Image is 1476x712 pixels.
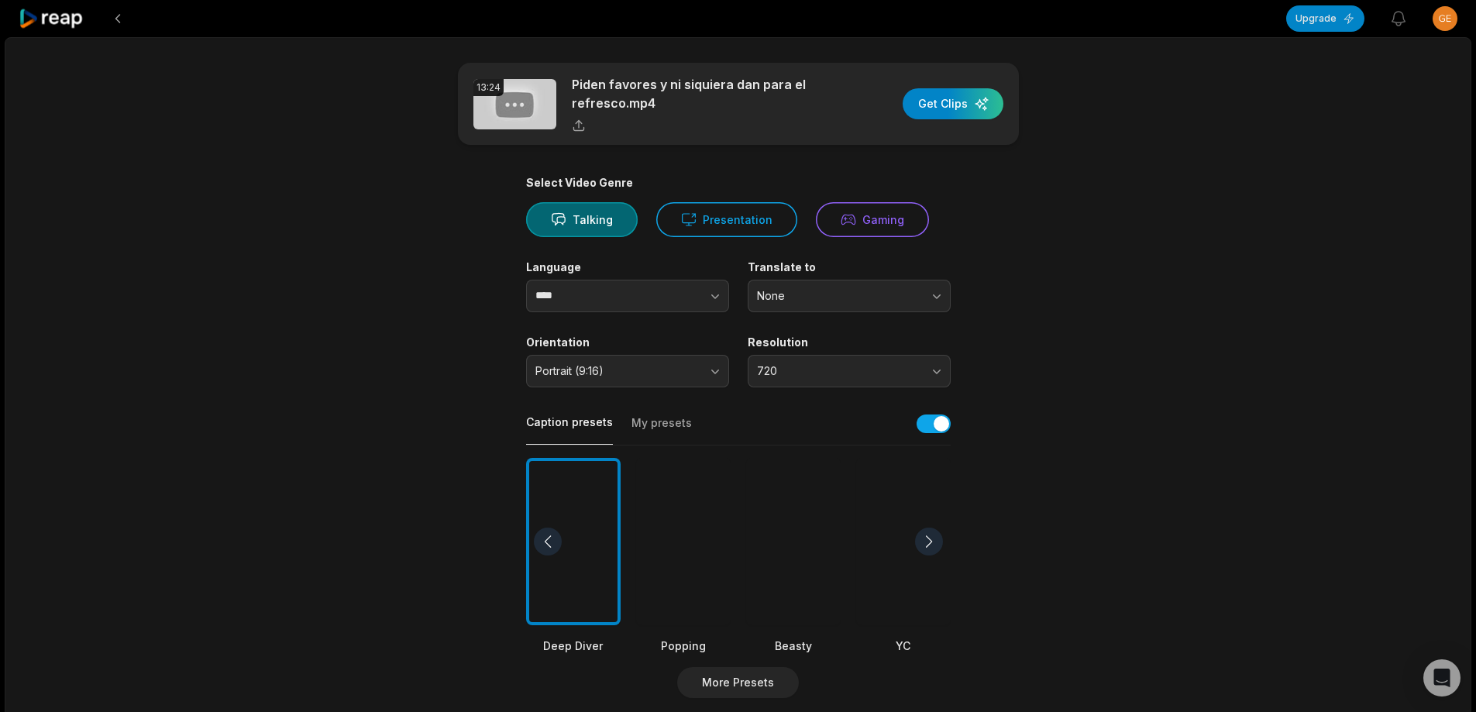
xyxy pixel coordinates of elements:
button: 720 [748,355,951,387]
span: None [757,289,920,303]
button: More Presets [677,667,799,698]
button: None [748,280,951,312]
button: My presets [631,415,692,445]
div: Beasty [746,638,841,654]
label: Orientation [526,335,729,349]
div: 13:24 [473,79,504,96]
div: YC [856,638,951,654]
button: Presentation [656,202,797,237]
div: Deep Diver [526,638,621,654]
button: Portrait (9:16) [526,355,729,387]
div: Open Intercom Messenger [1423,659,1461,697]
button: Get Clips [903,88,1003,119]
p: Piden favores y ni siquiera dan para el refresco.mp4 [572,75,839,112]
label: Resolution [748,335,951,349]
span: Portrait (9:16) [535,364,698,378]
div: Select Video Genre [526,176,951,190]
button: Caption presets [526,414,613,445]
label: Language [526,260,729,274]
button: Upgrade [1286,5,1364,32]
div: Popping [636,638,731,654]
label: Translate to [748,260,951,274]
button: Gaming [816,202,929,237]
span: 720 [757,364,920,378]
button: Talking [526,202,638,237]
